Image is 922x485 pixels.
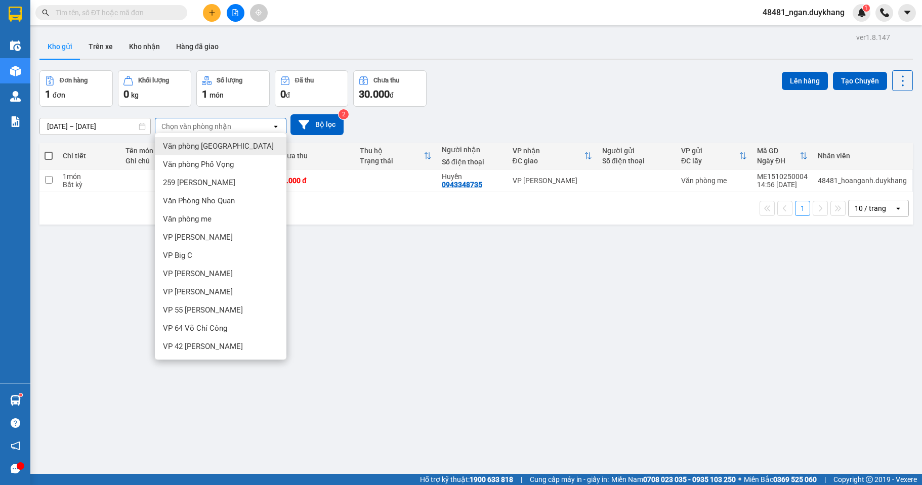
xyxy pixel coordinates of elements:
[196,70,270,107] button: Số lượng1món
[681,177,747,185] div: Văn phòng me
[866,476,873,483] span: copyright
[856,32,890,43] div: ver 1.8.147
[39,70,113,107] button: Đơn hàng1đơn
[744,474,817,485] span: Miền Bắc
[681,147,739,155] div: VP gửi
[752,143,813,169] th: Toggle SortBy
[11,464,20,473] span: message
[824,474,826,485] span: |
[530,474,609,485] span: Cung cấp máy in - giấy in:
[373,77,399,84] div: Chưa thu
[738,477,741,481] span: ⚪️
[56,37,230,50] li: Hotline: 19003086
[42,9,49,16] span: search
[125,147,189,155] div: Tên món
[163,287,233,297] span: VP [PERSON_NAME]
[163,323,227,333] span: VP 64 Võ Chí Công
[360,157,423,165] div: Trạng thái
[755,6,853,19] span: 48481_ngan.duykhang
[290,114,344,135] button: Bộ lọc
[163,178,235,188] span: 259 [PERSON_NAME]
[161,121,231,131] div: Chọn văn phòng nhận
[123,88,129,100] span: 0
[353,70,427,107] button: Chưa thu30.000đ
[513,177,592,185] div: VP [PERSON_NAME]
[470,475,513,483] strong: 1900 633 818
[121,34,168,59] button: Kho nhận
[390,91,394,99] span: đ
[602,147,671,155] div: Người gửi
[53,91,65,99] span: đơn
[138,77,169,84] div: Khối lượng
[508,143,597,169] th: Toggle SortBy
[40,118,150,135] input: Select a date range.
[255,9,262,16] span: aim
[513,157,584,165] div: ĐC giao
[278,177,350,185] div: 30.000 đ
[773,475,817,483] strong: 0369 525 060
[208,9,216,16] span: plus
[11,418,20,428] span: question-circle
[163,269,233,279] span: VP [PERSON_NAME]
[855,203,886,213] div: 10 / trang
[442,158,502,166] div: Số điện thoại
[676,143,752,169] th: Toggle SortBy
[513,147,584,155] div: VP nhận
[163,250,192,260] span: VP Big C
[118,70,191,107] button: Khối lượng0kg
[56,7,175,18] input: Tìm tên, số ĐT hoặc mã đơn
[898,4,916,22] button: caret-down
[818,152,907,160] div: Nhân viên
[163,214,212,224] span: Văn phòng me
[63,181,115,189] div: Bất kỳ
[757,157,800,165] div: Ngày ĐH
[286,91,290,99] span: đ
[168,34,227,59] button: Hàng đã giao
[10,40,21,51] img: warehouse-icon
[355,143,436,169] th: Toggle SortBy
[227,4,244,22] button: file-add
[442,146,502,154] div: Người nhận
[894,204,902,212] svg: open
[163,141,274,151] span: Văn phòng [GEOGRAPHIC_DATA]
[13,13,63,63] img: logo.jpg
[10,66,21,76] img: warehouse-icon
[163,232,233,242] span: VP [PERSON_NAME]
[795,201,810,216] button: 1
[360,147,423,155] div: Thu hộ
[864,5,868,12] span: 1
[60,77,88,84] div: Đơn hàng
[110,73,176,96] h1: NQT1510250008
[863,5,870,12] sup: 1
[217,77,242,84] div: Số lượng
[232,9,239,16] span: file-add
[163,159,234,169] span: Văn phòng Phố Vọng
[56,25,230,37] li: Số 2 [PERSON_NAME], [GEOGRAPHIC_DATA]
[202,88,207,100] span: 1
[857,8,866,17] img: icon-new-feature
[82,12,203,24] b: Duy Khang Limousine
[818,177,907,185] div: 48481_hoanganh.duykhang
[280,88,286,100] span: 0
[10,116,21,127] img: solution-icon
[442,181,482,189] div: 0943348735
[602,157,671,165] div: Số điện thoại
[9,7,22,22] img: logo-vxr
[295,77,314,84] div: Đã thu
[339,109,349,119] sup: 2
[10,91,21,102] img: warehouse-icon
[359,88,390,100] span: 30.000
[39,34,80,59] button: Kho gửi
[209,91,224,99] span: món
[275,70,348,107] button: Đã thu0đ
[420,474,513,485] span: Hỗ trợ kỹ thuật:
[442,172,502,181] div: Huyền
[11,441,20,451] span: notification
[833,72,887,90] button: Tạo Chuyến
[203,4,221,22] button: plus
[757,181,808,189] div: 14:56 [DATE]
[611,474,736,485] span: Miền Nam
[643,475,736,483] strong: 0708 023 035 - 0935 103 250
[880,8,889,17] img: phone-icon
[903,8,912,17] span: caret-down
